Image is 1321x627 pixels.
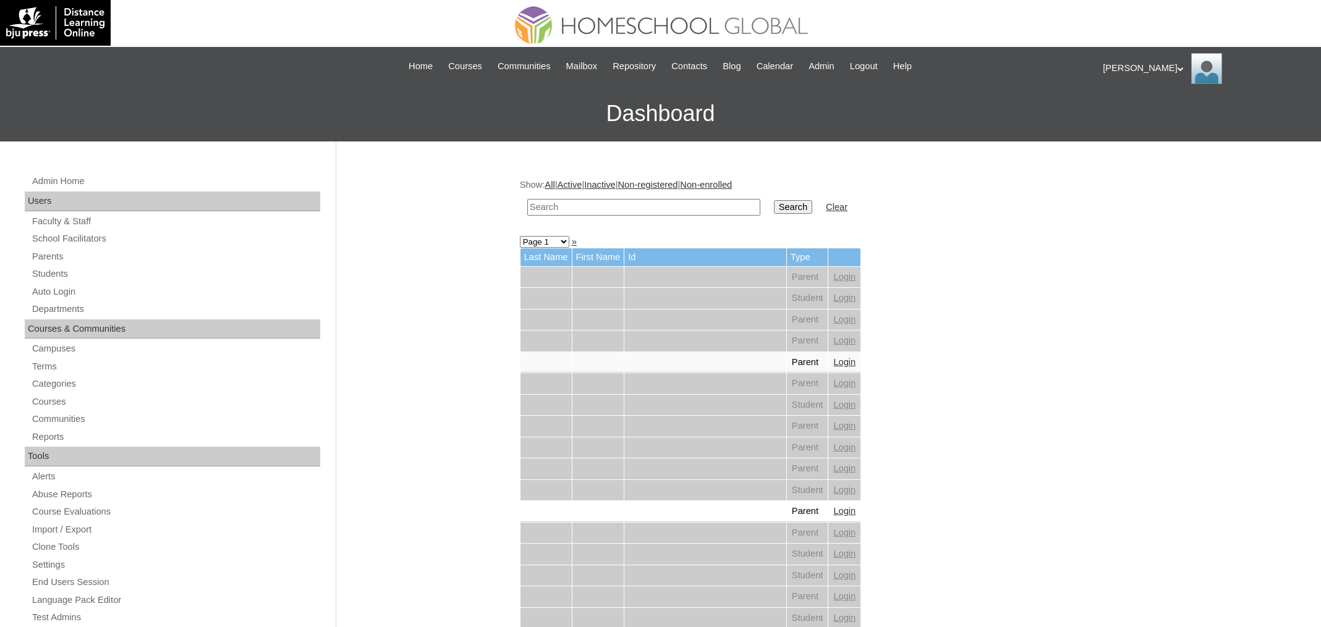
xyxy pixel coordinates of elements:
[442,59,488,74] a: Courses
[584,180,616,190] a: Inactive
[787,395,828,416] td: Student
[560,59,604,74] a: Mailbox
[833,463,856,473] a: Login
[31,231,320,246] a: School Facilitators
[25,319,320,339] div: Courses & Communities
[31,174,320,189] a: Admin Home
[31,359,320,374] a: Terms
[787,544,828,565] td: Student
[833,400,856,410] a: Login
[572,237,577,246] a: »
[787,352,828,373] td: Parent
[833,613,856,623] a: Login
[31,557,320,573] a: Settings
[557,180,582,190] a: Active
[833,335,856,345] a: Login
[809,59,835,74] span: Admin
[833,528,856,537] a: Login
[31,376,320,392] a: Categories
[1103,53,1309,84] div: [PERSON_NAME]
[716,59,747,74] a: Blog
[833,570,856,580] a: Login
[31,301,320,317] a: Departments
[833,378,856,388] a: Login
[31,487,320,502] a: Abuse Reports
[491,59,557,74] a: Communities
[520,179,1132,222] div: Show: | | | |
[833,421,856,431] a: Login
[680,180,732,190] a: Non-enrolled
[25,191,320,211] div: Users
[31,539,320,555] a: Clone Tools
[520,248,572,266] td: Last Name
[545,180,554,190] a: All
[826,202,847,212] a: Clear
[671,59,707,74] span: Contacts
[527,199,760,216] input: Search
[6,86,1315,141] h3: Dashboard
[6,6,104,40] img: logo-white.png
[893,59,912,74] span: Help
[624,248,786,266] td: Id
[774,200,812,214] input: Search
[787,458,828,479] td: Parent
[787,330,828,351] td: Parent
[887,59,918,74] a: Help
[613,59,656,74] span: Repository
[1191,53,1222,84] img: Ariane Ebuen
[833,549,856,558] a: Login
[787,501,828,522] td: Parent
[757,59,793,74] span: Calendar
[833,357,856,367] a: Login
[833,442,856,452] a: Login
[31,469,320,484] a: Alerts
[787,288,828,309] td: Student
[787,373,828,394] td: Parent
[31,504,320,520] a: Course Evaluations
[787,523,828,544] td: Parent
[787,267,828,288] td: Parent
[787,248,828,266] td: Type
[787,416,828,437] td: Parent
[850,59,878,74] span: Logout
[566,59,598,74] span: Mailbox
[31,574,320,590] a: End Users Session
[618,180,678,190] a: Non-registered
[31,522,320,537] a: Import / Export
[833,314,856,324] a: Login
[787,437,828,458] td: Parent
[787,565,828,586] td: Student
[833,485,856,495] a: Login
[844,59,884,74] a: Logout
[833,272,856,282] a: Login
[31,429,320,445] a: Reports
[787,586,828,607] td: Parent
[31,214,320,229] a: Faculty & Staff
[833,591,856,601] a: Login
[498,59,551,74] span: Communities
[31,394,320,410] a: Courses
[31,284,320,300] a: Auto Login
[31,411,320,427] a: Communities
[31,266,320,282] a: Students
[787,309,828,330] td: Parent
[606,59,662,74] a: Repository
[448,59,482,74] span: Courses
[31,610,320,625] a: Test Admins
[25,447,320,466] div: Tools
[833,506,856,516] a: Login
[787,480,828,501] td: Student
[750,59,799,74] a: Calendar
[802,59,841,74] a: Admin
[31,341,320,356] a: Campuses
[572,248,624,266] td: First Name
[833,293,856,303] a: Login
[665,59,713,74] a: Contacts
[31,249,320,264] a: Parents
[402,59,439,74] a: Home
[409,59,433,74] span: Home
[723,59,741,74] span: Blog
[31,592,320,608] a: Language Pack Editor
